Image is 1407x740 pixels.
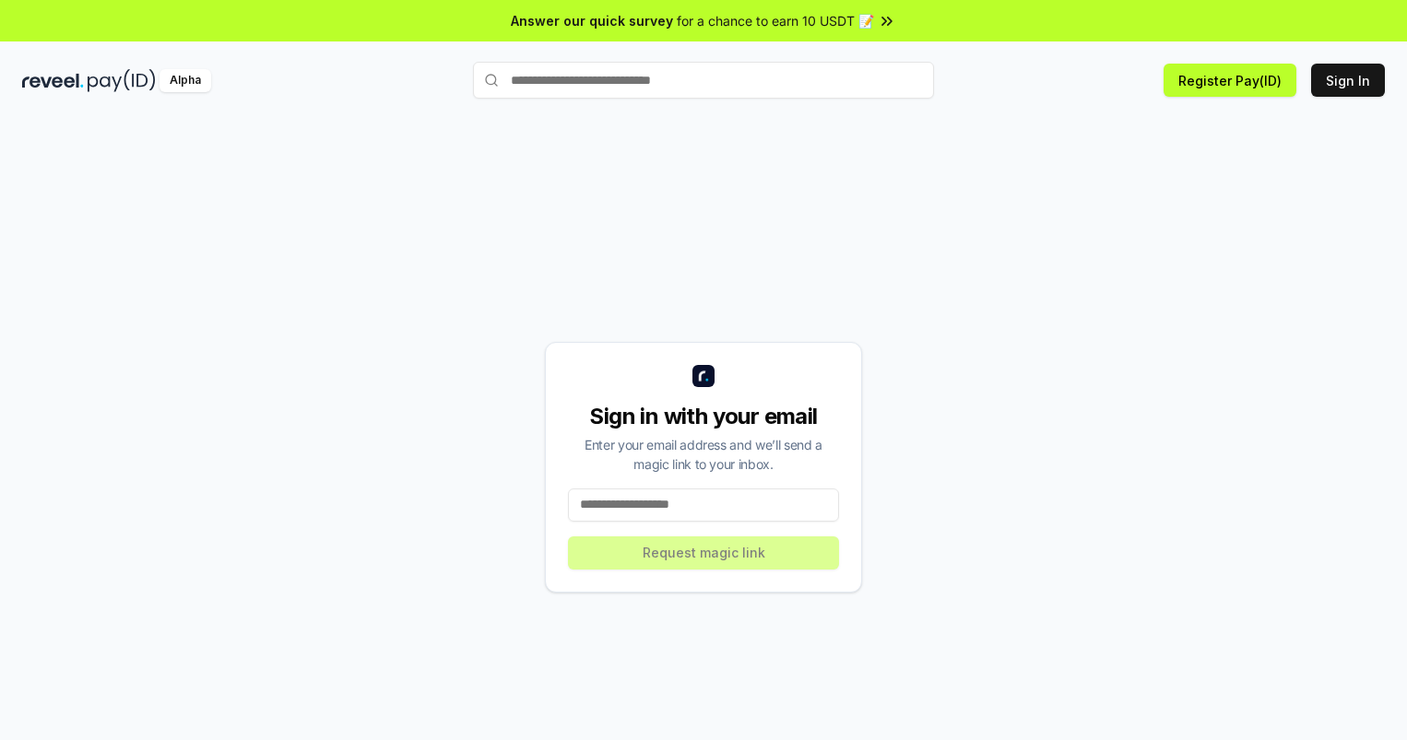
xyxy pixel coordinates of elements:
img: logo_small [692,365,715,387]
button: Sign In [1311,64,1385,97]
span: Answer our quick survey [511,11,673,30]
span: for a chance to earn 10 USDT 📝 [677,11,874,30]
img: reveel_dark [22,69,84,92]
button: Register Pay(ID) [1164,64,1296,97]
div: Enter your email address and we’ll send a magic link to your inbox. [568,435,839,474]
div: Sign in with your email [568,402,839,431]
div: Alpha [160,69,211,92]
img: pay_id [88,69,156,92]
